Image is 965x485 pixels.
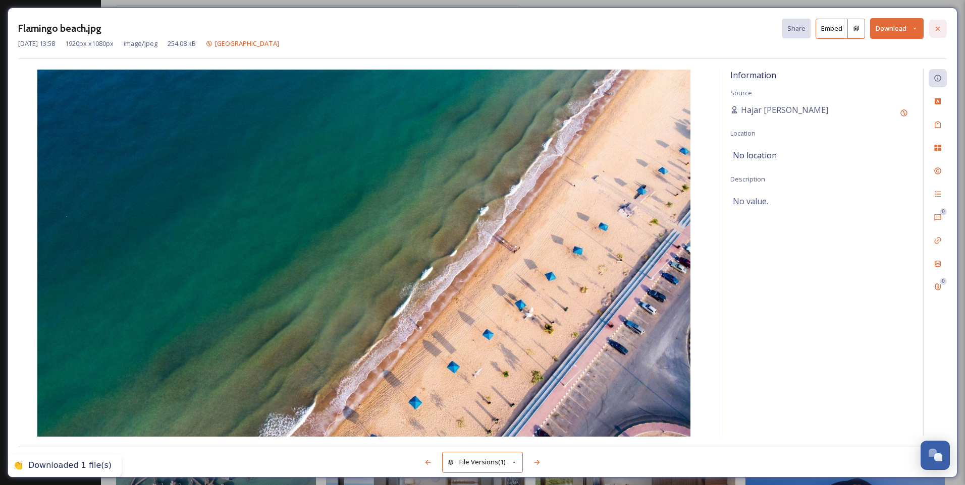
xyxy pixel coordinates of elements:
span: 254.08 kB [168,39,196,48]
h3: Flamingo beach.jpg [18,21,101,36]
span: Location [730,129,756,138]
button: Embed [816,19,848,39]
button: Share [782,19,811,38]
span: [GEOGRAPHIC_DATA] [215,39,279,48]
span: Source [730,88,752,97]
span: No value. [733,195,768,207]
div: 0 [940,278,947,285]
div: 0 [940,208,947,215]
span: 1920 px x 1080 px [65,39,114,48]
button: Open Chat [921,441,950,470]
div: Downloaded 1 file(s) [28,460,112,471]
span: image/jpeg [124,39,157,48]
button: Download [870,18,924,39]
button: File Versions(1) [442,452,523,472]
span: Hajar [PERSON_NAME] [741,104,828,116]
div: 👏 [13,460,23,471]
img: 7EE8E781-C522-473C-8DEFAA9786900B7A.jpg [18,70,710,437]
span: Description [730,174,765,184]
span: [DATE] 13:58 [18,39,55,48]
span: No location [733,149,777,161]
span: Information [730,70,776,81]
